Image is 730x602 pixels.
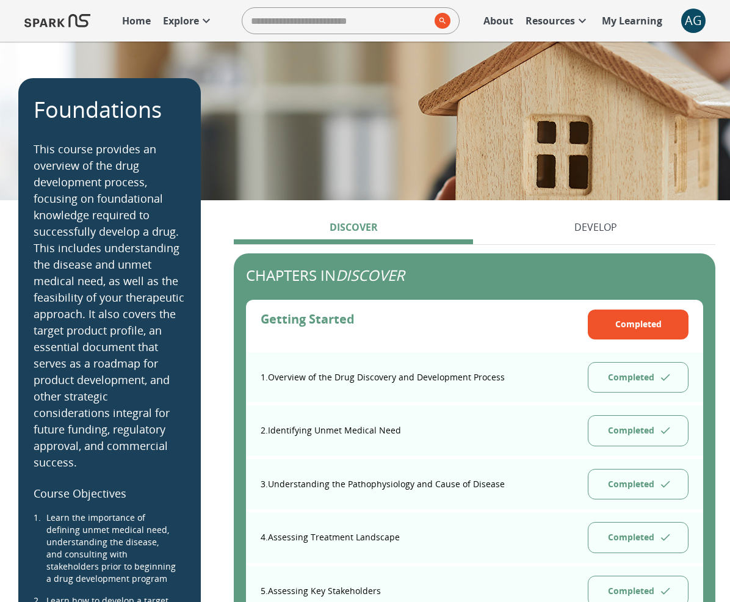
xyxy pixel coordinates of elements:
[261,478,505,490] p: 3 . Understanding the Pathophysiology and Cause of Disease
[116,7,157,34] a: Home
[602,13,662,28] p: My Learning
[477,7,519,34] a: About
[122,13,151,28] p: Home
[430,8,450,34] button: search
[681,9,706,33] div: AG
[261,531,400,543] p: 4 . Assessing Treatment Landscape
[163,13,199,28] p: Explore
[261,424,401,437] p: 2 . Identifying Unmet Medical Need
[330,220,378,234] p: Discover
[24,6,90,35] img: Logo of SPARK at Stanford
[246,266,703,285] h5: Chapters in
[681,9,706,33] button: account of current user
[336,265,405,285] i: Discover
[526,13,575,28] p: Resources
[157,7,220,34] a: Explore
[46,512,176,585] span: Learn the importance of defining unmet medical need, understanding the disease, and consulting wi...
[588,362,688,393] button: Completed
[596,7,669,34] a: My Learning
[483,13,513,28] p: About
[588,522,688,553] button: Completed
[588,469,688,500] button: Completed
[34,141,186,471] p: This course provides an overview of the drug development process, focusing on foundational knowle...
[574,220,617,234] p: Develop
[34,93,162,126] p: Foundations
[519,7,596,34] a: Resources
[261,371,505,383] p: 1 . Overview of the Drug Discovery and Development Process
[34,485,186,502] p: Course Objectives
[261,310,355,339] h6: Getting Started
[588,310,688,339] button: Completed
[261,585,381,597] p: 5 . Assessing Key Stakeholders
[588,415,688,446] button: Completed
